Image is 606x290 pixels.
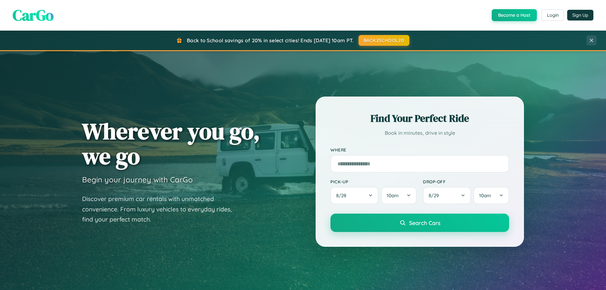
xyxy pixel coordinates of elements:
span: CarGo [13,5,54,26]
span: Back to School savings of 20% in select cities! Ends [DATE] 10am PT. [187,37,353,44]
button: 8/28 [330,187,378,204]
button: BACK2SCHOOL20 [359,35,409,46]
p: Book in minutes, drive in style [330,128,509,138]
label: Drop-off [423,179,509,184]
button: Become a Host [492,9,537,21]
span: 10am [479,192,491,198]
button: 8/29 [423,187,471,204]
button: 10am [473,187,509,204]
button: 10am [381,187,417,204]
h3: Begin your journey with CarGo [82,175,193,184]
h1: Wherever you go, we go [82,119,260,169]
span: 10am [387,192,399,198]
button: Login [542,9,564,21]
label: Where [330,147,509,152]
span: 8 / 29 [429,192,442,198]
span: Search Cars [409,219,440,226]
button: Search Cars [330,214,509,232]
button: Sign Up [567,10,593,21]
label: Pick-up [330,179,417,184]
h2: Find Your Perfect Ride [330,111,509,125]
p: Discover premium car rentals with unmatched convenience. From luxury vehicles to everyday rides, ... [82,194,240,225]
span: 8 / 28 [336,192,349,198]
